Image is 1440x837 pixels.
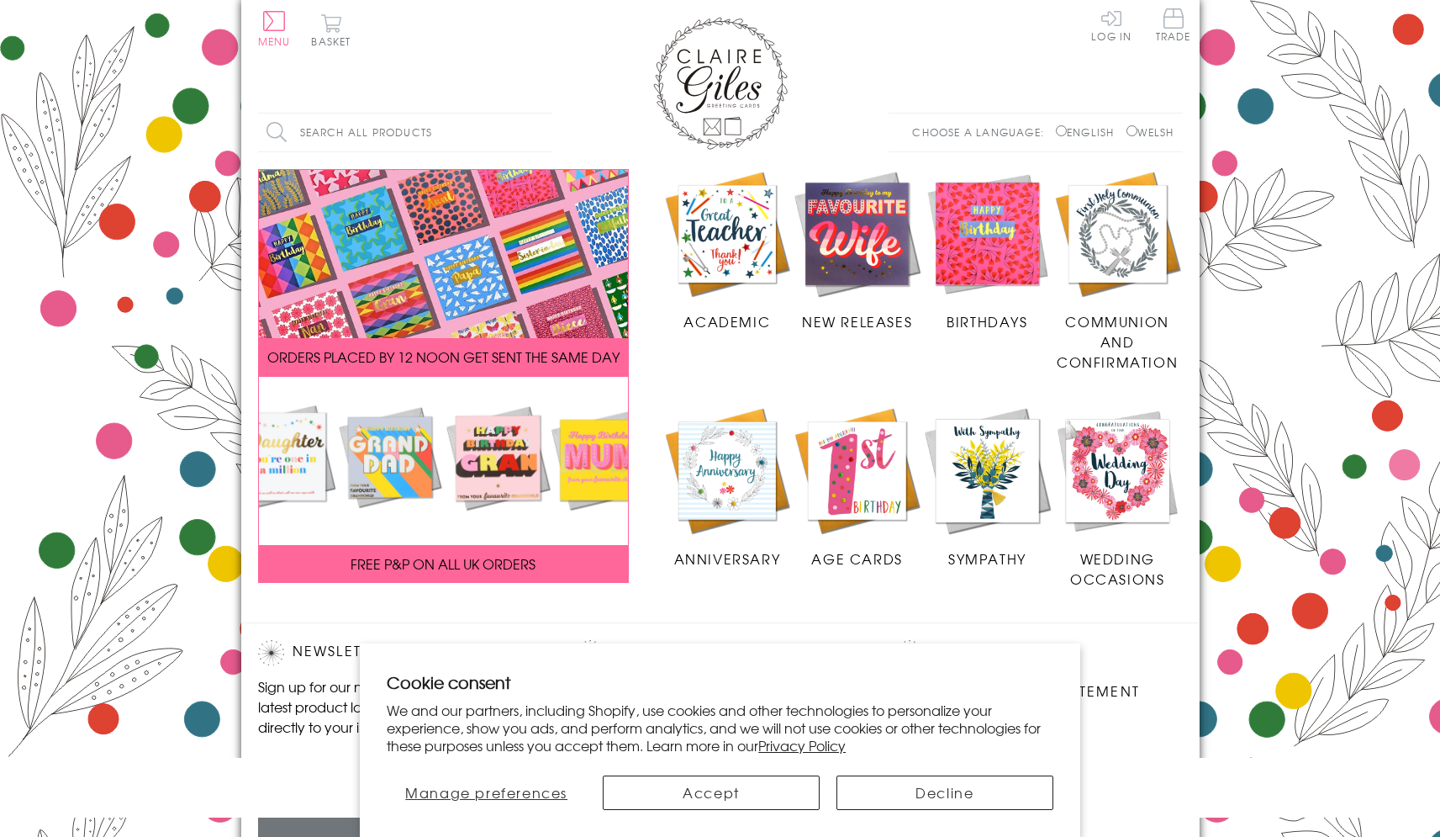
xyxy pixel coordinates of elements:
span: Academic [683,311,770,331]
a: Sympathy [922,405,1052,569]
span: Age Cards [811,548,902,569]
button: Decline [836,776,1053,810]
img: Claire Giles Greetings Cards [653,17,788,150]
a: New Releases [792,169,922,332]
span: Anniversary [674,548,781,569]
a: Communion and Confirmation [1052,169,1183,373]
label: English [1056,124,1122,140]
button: Menu [258,11,291,46]
p: We and our partners, including Shopify, use cookies and other technologies to personalize your ex... [387,702,1053,754]
a: Birthdays [922,169,1052,332]
input: English [1056,125,1067,136]
span: Sympathy [948,548,1026,569]
h2: Newsletter [258,640,544,665]
label: Welsh [1126,124,1174,140]
span: Manage preferences [405,782,567,803]
span: New Releases [802,311,912,331]
label: Email Address [258,756,544,771]
a: Privacy Policy [758,735,846,755]
span: FREE P&P ON ALL UK ORDERS [351,554,535,574]
span: ORDERS PLACED BY 12 NOON GET SENT THE SAME DAY [267,347,620,367]
a: Wedding Occasions [1052,405,1183,589]
h2: Follow Us [577,640,862,665]
input: Search all products [258,114,552,151]
a: Age Cards [792,405,922,569]
input: Search [535,114,552,151]
a: Trade [1156,8,1191,45]
span: Communion and Confirmation [1057,311,1178,372]
span: Wedding Occasions [1070,548,1164,589]
h2: Cookie consent [387,670,1053,694]
input: Welsh [1126,125,1137,136]
a: Log In [1091,8,1131,41]
span: Birthdays [947,311,1027,331]
p: Choose a language: [912,124,1052,140]
button: Accept [603,776,820,810]
a: Privacy Policy [931,640,1064,663]
a: Academic [662,169,793,332]
button: Manage preferences [387,776,586,810]
span: Trade [1156,8,1191,41]
span: Menu [258,34,291,49]
p: Sign up for our newsletter to receive the latest product launches, news and offers directly to yo... [258,676,544,737]
a: Anniversary [662,405,793,569]
button: Basket [309,13,355,46]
